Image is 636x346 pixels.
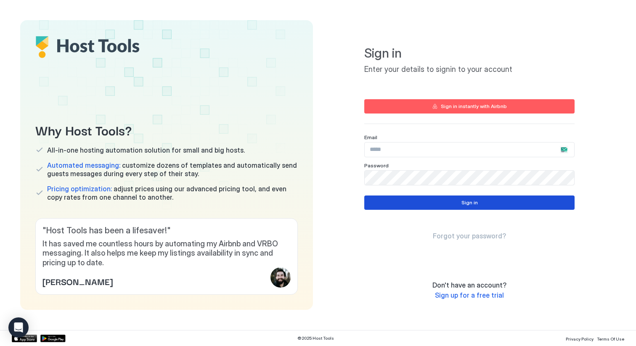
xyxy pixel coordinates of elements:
span: Privacy Policy [566,336,594,341]
span: adjust prices using our advanced pricing tool, and even copy rates from one channel to another. [47,185,298,201]
span: Why Host Tools? [35,120,298,139]
span: Email [364,134,377,140]
input: Input Field [365,171,574,185]
div: profile [270,267,291,288]
span: [PERSON_NAME] [42,275,113,288]
a: Forgot your password? [433,232,506,240]
a: Google Play Store [40,335,66,342]
a: App Store [12,335,37,342]
button: Sign in instantly with Airbnb [364,99,575,114]
input: Input Field [365,143,574,157]
span: It has saved me countless hours by automating my Airbnb and VRBO messaging. It also helps me keep... [42,239,291,268]
div: Sign in instantly with Airbnb [441,103,507,110]
span: customize dozens of templates and automatically send guests messages during every step of their s... [47,161,298,178]
span: Password [364,162,389,169]
a: Sign up for a free trial [435,291,504,300]
button: Sign in [364,195,575,210]
div: Open Intercom Messenger [8,317,29,338]
a: Terms Of Use [597,334,624,343]
a: Privacy Policy [566,334,594,343]
span: Sign up for a free trial [435,291,504,299]
span: Sign in [364,45,575,61]
div: Sign in [461,199,478,206]
span: Enter your details to signin to your account [364,65,575,74]
span: " Host Tools has been a lifesaver! " [42,225,291,236]
span: Don't have an account? [432,281,506,289]
span: Terms Of Use [597,336,624,341]
span: All-in-one hosting automation solution for small and big hosts. [47,146,245,154]
span: Automated messaging: [47,161,120,169]
span: © 2025 Host Tools [297,335,334,341]
span: Pricing optimization: [47,185,112,193]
